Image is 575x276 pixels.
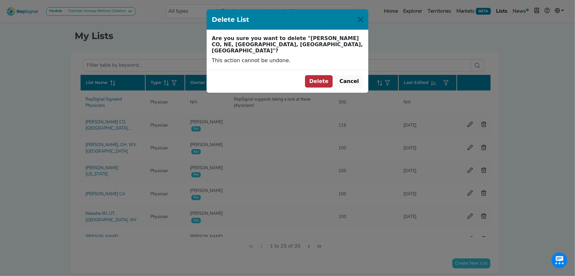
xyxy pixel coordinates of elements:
[212,15,249,24] h1: Delete List
[212,35,363,54] h6: Are you sure you want to delete "[PERSON_NAME] CO, NE, [GEOGRAPHIC_DATA], [GEOGRAPHIC_DATA], [GEO...
[335,75,363,88] button: Cancel
[305,75,333,88] button: Delete
[212,57,363,64] p: This action cannot be undone.
[355,14,366,25] button: Close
